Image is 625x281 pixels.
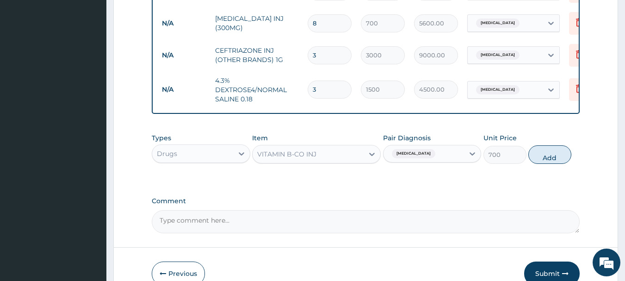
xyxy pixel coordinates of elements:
td: 4.3% DEXTROSE4/NORMAL SALINE 0.18 [210,71,303,108]
span: [MEDICAL_DATA] [476,19,520,28]
div: Chat with us now [48,52,155,64]
td: [MEDICAL_DATA] INJ (300MG) [210,9,303,37]
td: N/A [157,81,210,98]
label: Item [252,133,268,143]
span: [MEDICAL_DATA] [476,85,520,94]
img: d_794563401_company_1708531726252_794563401 [17,46,37,69]
td: N/A [157,47,210,64]
td: N/A [157,15,210,32]
span: [MEDICAL_DATA] [392,149,435,158]
div: Drugs [157,149,177,158]
div: VITAMIN B-CO INJ [257,150,316,159]
label: Comment [152,197,580,205]
div: Minimize live chat window [152,5,174,27]
label: Unit Price [483,133,517,143]
button: Add [528,145,571,164]
span: We're online! [54,82,128,176]
textarea: Type your message and hit 'Enter' [5,185,176,217]
td: CEFTRIAZONE INJ (OTHER BRANDS) 1G [210,41,303,69]
label: Pair Diagnosis [383,133,431,143]
label: Types [152,134,171,142]
span: [MEDICAL_DATA] [476,50,520,60]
